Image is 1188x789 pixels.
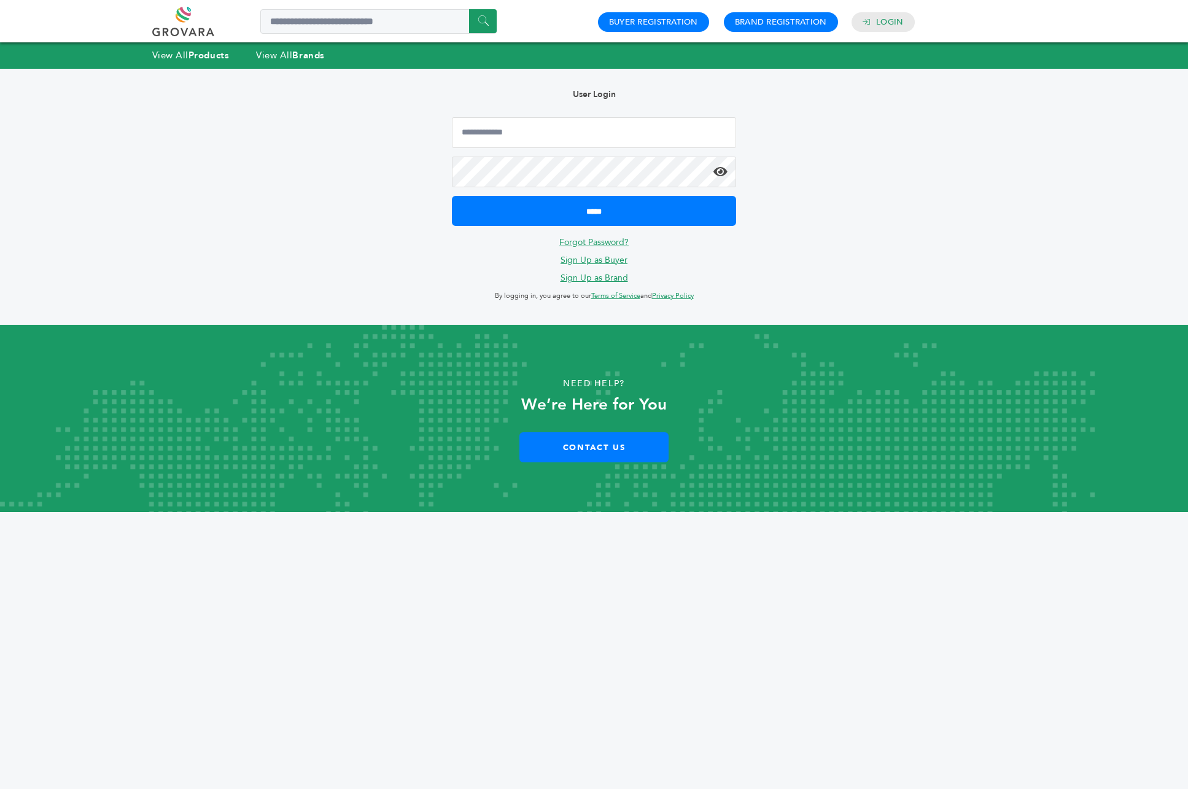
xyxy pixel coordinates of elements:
[591,291,640,300] a: Terms of Service
[188,49,229,61] strong: Products
[452,117,737,148] input: Email Address
[452,157,737,187] input: Password
[609,17,698,28] a: Buyer Registration
[60,375,1129,393] p: Need Help?
[561,272,628,284] a: Sign Up as Brand
[652,291,694,300] a: Privacy Policy
[559,236,629,248] a: Forgot Password?
[152,49,230,61] a: View AllProducts
[573,88,616,100] b: User Login
[519,432,669,462] a: Contact Us
[256,49,325,61] a: View AllBrands
[260,9,497,34] input: Search a product or brand...
[292,49,324,61] strong: Brands
[521,394,667,416] strong: We’re Here for You
[735,17,827,28] a: Brand Registration
[876,17,903,28] a: Login
[452,289,737,303] p: By logging in, you agree to our and
[561,254,627,266] a: Sign Up as Buyer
